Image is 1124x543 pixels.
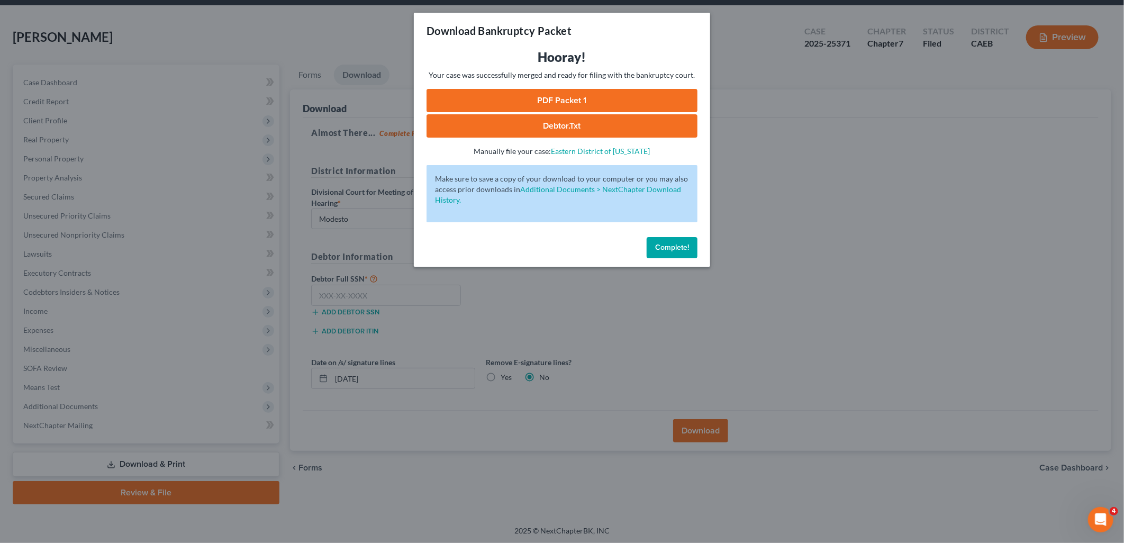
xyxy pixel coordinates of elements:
[427,89,697,112] a: PDF Packet 1
[1110,507,1118,515] span: 4
[435,174,689,205] p: Make sure to save a copy of your download to your computer or you may also access prior downloads in
[427,114,697,138] a: Debtor.txt
[655,243,689,252] span: Complete!
[427,23,572,38] h3: Download Bankruptcy Packet
[1088,507,1113,532] iframe: Intercom live chat
[427,49,697,66] h3: Hooray!
[647,237,697,258] button: Complete!
[551,147,650,156] a: Eastern District of [US_STATE]
[427,70,697,80] p: Your case was successfully merged and ready for filing with the bankruptcy court.
[427,146,697,157] p: Manually file your case:
[435,185,681,204] a: Additional Documents > NextChapter Download History.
